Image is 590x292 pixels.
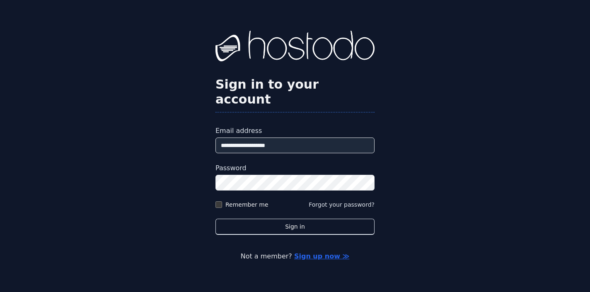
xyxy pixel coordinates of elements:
label: Email address [215,126,375,136]
label: Remember me [225,200,268,209]
button: Sign in [215,219,375,235]
h2: Sign in to your account [215,77,375,107]
button: Forgot your password? [309,200,375,209]
label: Password [215,163,375,173]
p: Not a member? [40,251,550,261]
a: Sign up now ≫ [294,252,349,260]
img: Hostodo [215,31,375,64]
